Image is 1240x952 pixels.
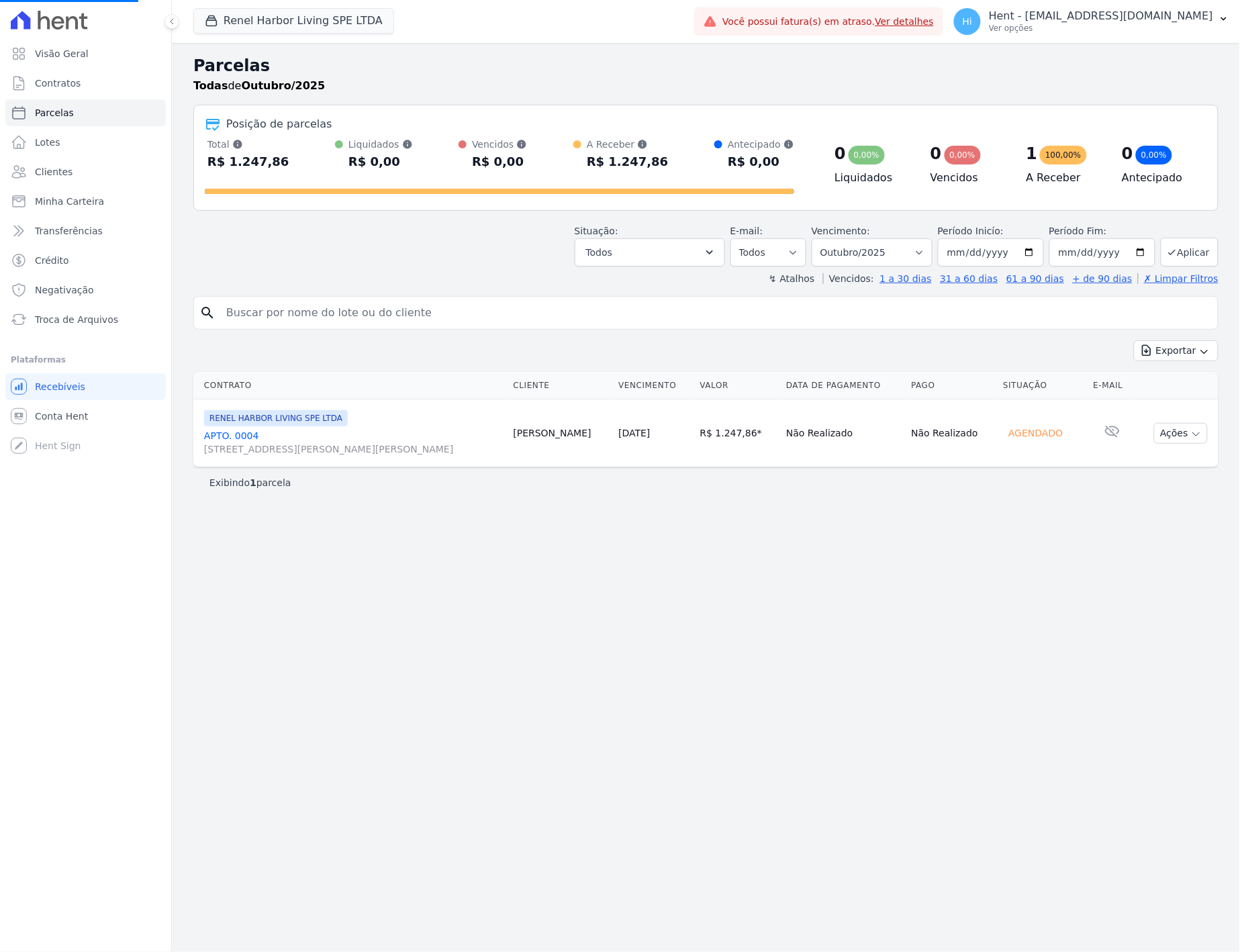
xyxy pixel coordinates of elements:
label: ↯ Atalhos [769,273,814,284]
th: Vencimento [613,372,694,399]
span: Contratos [35,77,81,90]
a: APTO. 0004[STREET_ADDRESS][PERSON_NAME][PERSON_NAME] [204,429,503,456]
a: + de 90 dias [1073,273,1133,284]
p: Hent - [EMAIL_ADDRESS][DOMAIN_NAME] [989,9,1213,23]
h2: Parcelas [193,54,1219,78]
a: Lotes [5,129,166,156]
h4: Liquidados [834,170,909,186]
div: 0 [834,143,846,164]
div: Posição de parcelas [226,116,332,132]
span: Hi [963,17,972,26]
span: Recebíveis [35,380,85,393]
th: E-mail [1088,372,1136,399]
strong: Outubro/2025 [242,79,326,92]
div: R$ 1.247,86 [207,151,289,173]
button: Todos [575,238,725,267]
a: Conta Hent [5,403,166,430]
h4: Antecipado [1122,170,1196,186]
div: 0,00% [849,146,885,164]
div: R$ 0,00 [472,151,527,173]
div: 0 [1122,143,1133,164]
span: Todos [586,244,612,260]
span: Parcelas [35,106,74,120]
a: Ver detalhes [875,16,934,27]
b: 1 [250,477,256,488]
a: Minha Carteira [5,188,166,215]
input: Buscar por nome do lote ou do cliente [218,299,1212,326]
button: Ações [1154,423,1208,444]
a: Visão Geral [5,40,166,67]
div: R$ 0,00 [728,151,794,173]
div: Plataformas [11,352,160,368]
td: Não Realizado [781,399,906,467]
a: Transferências [5,218,166,244]
div: R$ 0,00 [348,151,413,173]
h4: A Receber [1027,170,1101,186]
a: Contratos [5,70,166,97]
a: Parcelas [5,99,166,126]
span: Minha Carteira [35,195,104,208]
th: Valor [695,372,781,399]
label: Período Fim: [1049,224,1155,238]
td: [PERSON_NAME] [508,399,614,467]
p: de [193,78,325,94]
i: search [199,305,216,321]
span: Transferências [35,224,103,238]
a: Clientes [5,158,166,185]
div: 0,00% [945,146,981,164]
strong: Todas [193,79,228,92]
div: Liquidados [348,138,413,151]
th: Pago [906,372,998,399]
p: Exibindo parcela [209,476,291,489]
label: Vencimento: [812,226,870,236]
label: Situação: [575,226,618,236]
div: 1 [1027,143,1038,164]
button: Hi Hent - [EMAIL_ADDRESS][DOMAIN_NAME] Ver opções [943,3,1240,40]
td: R$ 1.247,86 [695,399,781,467]
span: [STREET_ADDRESS][PERSON_NAME][PERSON_NAME] [204,442,503,456]
td: Não Realizado [906,399,998,467]
div: Agendado [1003,424,1068,442]
button: Aplicar [1161,238,1219,267]
div: 0,00% [1136,146,1172,164]
button: Exportar [1134,340,1219,361]
th: Situação [998,372,1088,399]
h4: Vencidos [931,170,1005,186]
label: Vencidos: [823,273,874,284]
div: Vencidos [472,138,527,151]
span: Troca de Arquivos [35,313,118,326]
label: Período Inicío: [938,226,1004,236]
div: Antecipado [728,138,794,151]
span: Clientes [35,165,73,179]
a: Troca de Arquivos [5,306,166,333]
th: Data de Pagamento [781,372,906,399]
a: Crédito [5,247,166,274]
th: Cliente [508,372,614,399]
a: 1 a 30 dias [880,273,932,284]
a: Recebíveis [5,373,166,400]
button: Renel Harbor Living SPE LTDA [193,8,394,34]
span: Lotes [35,136,60,149]
div: R$ 1.247,86 [587,151,668,173]
div: 100,00% [1040,146,1086,164]
div: Total [207,138,289,151]
span: RENEL HARBOR LIVING SPE LTDA [204,410,348,426]
span: Você possui fatura(s) em atraso. [722,15,934,29]
a: [DATE] [618,428,650,438]
p: Ver opções [989,23,1213,34]
span: Negativação [35,283,94,297]
label: E-mail: [730,226,763,236]
a: 61 a 90 dias [1006,273,1064,284]
div: 0 [931,143,942,164]
div: A Receber [587,138,668,151]
a: ✗ Limpar Filtros [1138,273,1219,284]
a: 31 a 60 dias [940,273,998,284]
a: Negativação [5,277,166,303]
span: Crédito [35,254,69,267]
th: Contrato [193,372,508,399]
span: Conta Hent [35,410,88,423]
span: Visão Geral [35,47,89,60]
